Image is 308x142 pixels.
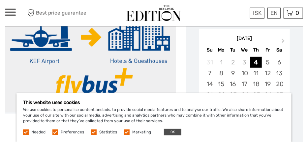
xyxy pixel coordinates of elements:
[250,89,262,100] div: Choose Thursday, September 25th, 2025
[273,57,285,68] div: Choose Saturday, September 6th, 2025
[294,10,300,16] span: 0
[262,79,273,89] div: Choose Friday, September 19th, 2025
[273,89,285,100] div: Choose Saturday, September 27th, 2025
[204,68,215,79] div: Choose Sunday, September 7th, 2025
[199,35,290,42] div: [DATE]
[227,46,239,54] div: Tu
[201,57,288,123] div: month 2025-09
[126,5,181,21] img: The Reykjavík Edition
[227,89,239,100] div: Choose Tuesday, September 23rd, 2025
[9,12,75,17] p: We're away right now. Please check back later!
[216,89,227,100] div: Choose Monday, September 22nd, 2025
[76,10,84,18] button: Open LiveChat chat widget
[250,68,262,79] div: Choose Thursday, September 11th, 2025
[239,57,250,68] div: Not available Wednesday, September 3rd, 2025
[279,37,289,48] button: Next Month
[23,100,285,105] h5: This website uses cookies
[26,8,86,18] span: Best price guarantee
[262,89,273,100] div: Choose Friday, September 26th, 2025
[227,79,239,89] div: Choose Tuesday, September 16th, 2025
[227,68,239,79] div: Choose Tuesday, September 9th, 2025
[164,129,181,135] button: OK
[250,46,262,54] div: Th
[16,93,292,142] div: We use cookies to personalise content and ads, to provide social media features and to analyse ou...
[204,46,215,54] div: Su
[216,68,227,79] div: Choose Monday, September 8th, 2025
[273,68,285,79] div: Choose Saturday, September 13th, 2025
[99,129,117,135] label: Statistics
[273,79,285,89] div: Choose Saturday, September 20th, 2025
[216,46,227,54] div: Mo
[227,57,239,68] div: Not available Tuesday, September 2nd, 2025
[132,129,151,135] label: Marketing
[253,10,262,16] span: ISK
[250,57,262,68] div: Choose Thursday, September 4th, 2025
[239,46,250,54] div: We
[204,89,215,100] div: Choose Sunday, September 21st, 2025
[204,57,215,68] div: Not available Sunday, August 31st, 2025
[216,57,227,68] div: Not available Monday, September 1st, 2025
[267,8,281,18] div: EN
[239,79,250,89] div: Choose Wednesday, September 17th, 2025
[216,79,227,89] div: Choose Monday, September 15th, 2025
[204,79,215,89] div: Choose Sunday, September 14th, 2025
[250,79,262,89] div: Choose Thursday, September 18th, 2025
[262,57,273,68] div: Choose Friday, September 5th, 2025
[239,89,250,100] div: Choose Wednesday, September 24th, 2025
[273,46,285,54] div: Sa
[239,68,250,79] div: Choose Wednesday, September 10th, 2025
[31,129,46,135] label: Needed
[262,68,273,79] div: Choose Friday, September 12th, 2025
[262,46,273,54] div: Fr
[61,129,84,135] label: Preferences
